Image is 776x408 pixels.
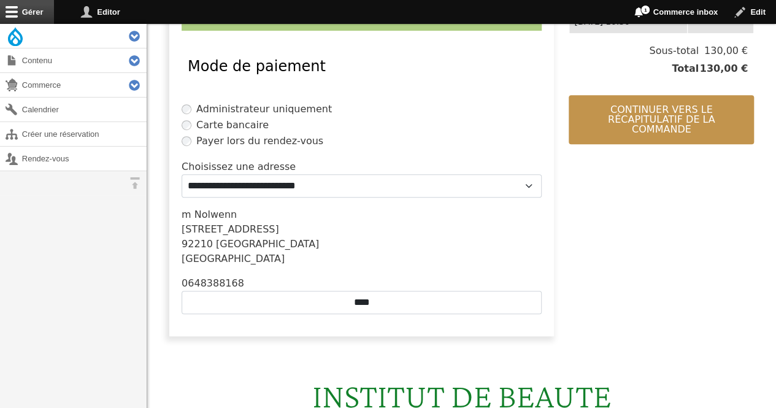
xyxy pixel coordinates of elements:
[182,253,285,264] span: [GEOGRAPHIC_DATA]
[182,160,296,174] label: Choisissez une adresse
[196,118,269,133] label: Carte bancaire
[649,44,699,58] span: Sous-total
[640,5,650,15] span: 1
[182,223,279,235] span: [STREET_ADDRESS]
[188,58,326,75] span: Mode de paiement
[699,44,748,58] span: 130,00 €
[194,209,237,220] span: Nolwenn
[182,276,542,291] div: 0648388168
[182,238,213,250] span: 92210
[672,61,699,76] span: Total
[569,95,754,144] button: Continuer vers le récapitulatif de la commande
[216,238,319,250] span: [GEOGRAPHIC_DATA]
[699,61,748,76] span: 130,00 €
[196,102,332,117] label: Administrateur uniquement
[123,171,147,195] button: Orientation horizontale
[196,134,323,148] label: Payer lors du rendez-vous
[182,209,191,220] span: m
